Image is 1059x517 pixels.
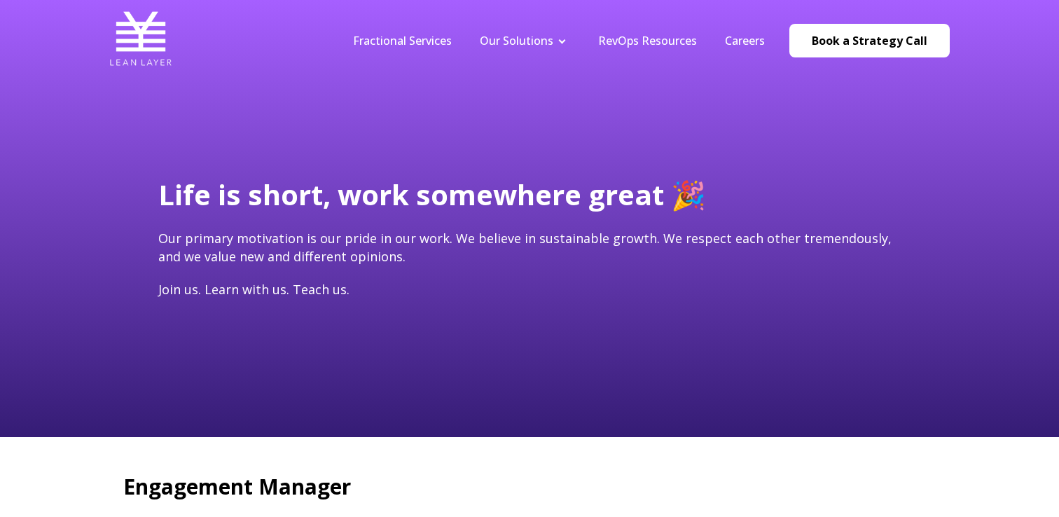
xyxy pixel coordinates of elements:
[480,33,553,48] a: Our Solutions
[598,33,697,48] a: RevOps Resources
[158,175,706,214] span: Life is short, work somewhere great 🎉
[725,33,765,48] a: Careers
[109,7,172,70] img: Lean Layer Logo
[158,230,892,264] span: Our primary motivation is our pride in our work. We believe in sustainable growth. We respect eac...
[123,472,936,502] h2: Engagement Manager
[353,33,452,48] a: Fractional Services
[158,281,349,298] span: Join us. Learn with us. Teach us.
[789,24,950,57] a: Book a Strategy Call
[339,33,779,48] div: Navigation Menu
